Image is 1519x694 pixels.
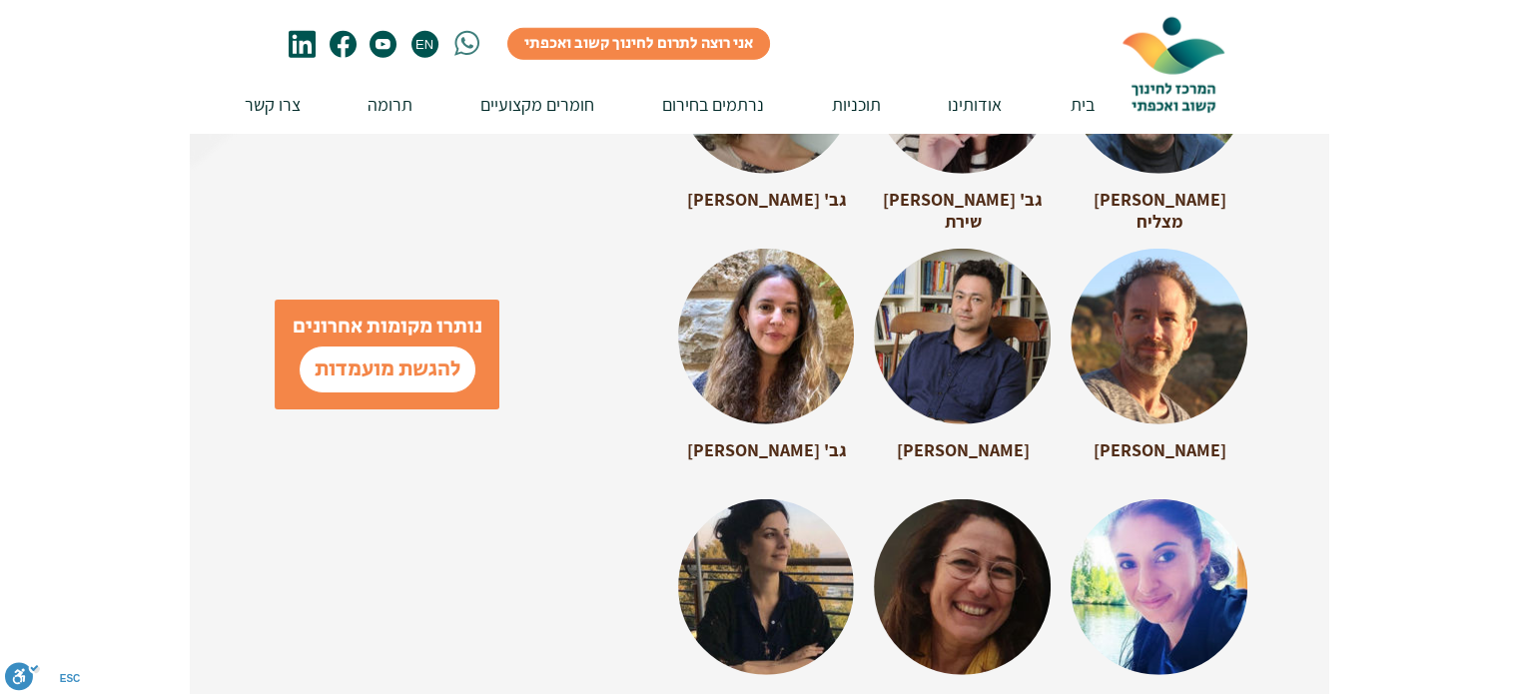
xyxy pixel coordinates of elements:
svg: youtube [370,31,396,58]
p: תוכניות [822,76,891,133]
span: גב' [PERSON_NAME] [686,188,846,211]
span: גב' [PERSON_NAME] [686,438,846,461]
p: צרו קשר [235,76,311,133]
a: להגשת מועמדות [299,346,476,393]
p: נרתמים בחירום [652,76,774,133]
span: EN [412,37,435,52]
p: בית [1061,76,1105,133]
span: [PERSON_NAME] [1093,438,1225,461]
svg: whatsapp [454,31,479,56]
span: גב' [PERSON_NAME] שירת [883,188,1043,233]
a: תרומה [316,76,427,133]
a: אני רוצה לתרום לחינוך קשוב ואכפתי [507,28,770,60]
svg: פייסבוק [330,31,357,58]
a: צרו קשר [193,76,316,133]
a: EN [411,31,438,58]
a: בית [1017,76,1110,133]
a: חומרים מקצועיים [427,76,609,133]
p: חומרים מקצועיים [470,76,604,133]
p: אודותינו [938,76,1012,133]
span: [PERSON_NAME] מצליח [1093,188,1225,233]
nav: אתר [193,76,1110,133]
span: אני רוצה לתרום לחינוך קשוב ואכפתי [524,33,753,55]
a: אודותינו [896,76,1017,133]
span: נותרו מקומות אחרונים [293,312,482,342]
span: להגשת מועמדות [315,354,460,385]
span: [PERSON_NAME] [896,438,1029,461]
a: נרתמים בחירום [609,76,779,133]
iframe: Wix Chat [1244,608,1519,694]
a: תוכניות [779,76,896,133]
p: תרומה [358,76,422,133]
